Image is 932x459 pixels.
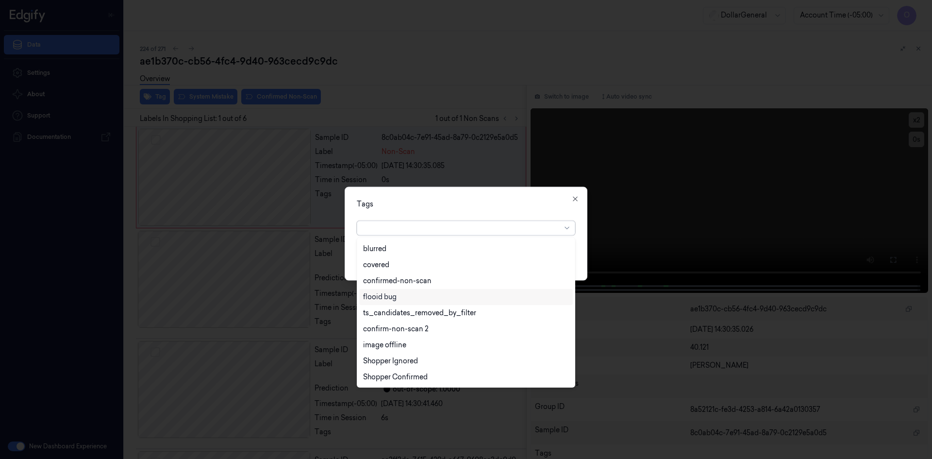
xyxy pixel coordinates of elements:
[363,356,418,366] div: Shopper Ignored
[363,260,389,270] div: covered
[363,372,428,382] div: Shopper Confirmed
[363,308,476,318] div: ts_candidates_removed_by_filter
[363,324,429,334] div: confirm-non-scan 2
[363,276,432,286] div: confirmed-non-scan
[363,292,397,302] div: flooid bug
[363,340,406,350] div: image offline
[357,199,575,209] div: Tags
[363,244,386,254] div: blurred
